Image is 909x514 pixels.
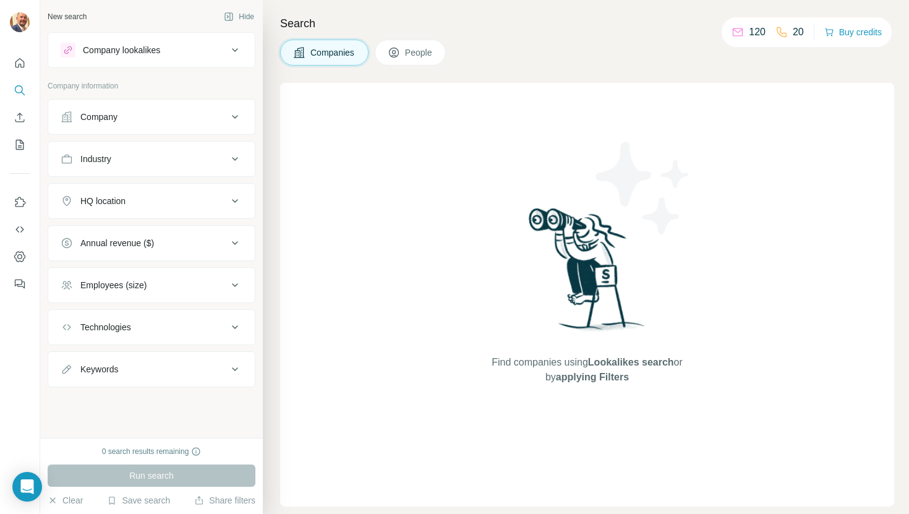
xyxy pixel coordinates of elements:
span: People [405,46,433,59]
img: Surfe Illustration - Woman searching with binoculars [523,205,652,343]
div: Open Intercom Messenger [12,472,42,502]
p: 120 [749,25,766,40]
button: Save search [107,494,170,507]
button: Employees (size) [48,270,255,300]
div: HQ location [80,195,126,207]
h4: Search [280,15,894,32]
div: Annual revenue ($) [80,237,154,249]
img: Surfe Illustration - Stars [587,132,699,244]
span: Find companies using or by [488,355,686,385]
span: applying Filters [556,372,629,382]
p: Company information [48,80,255,92]
div: Technologies [80,321,131,333]
button: Use Surfe API [10,218,30,241]
button: Hide [215,7,263,26]
button: My lists [10,134,30,156]
div: Company lookalikes [83,44,160,56]
button: Enrich CSV [10,106,30,129]
button: Share filters [194,494,255,507]
button: Company [48,102,255,132]
button: Clear [48,494,83,507]
button: Quick start [10,52,30,74]
button: Buy credits [824,24,882,41]
button: Feedback [10,273,30,295]
span: Lookalikes search [588,357,674,367]
div: New search [48,11,87,22]
button: Search [10,79,30,101]
button: Use Surfe on LinkedIn [10,191,30,213]
button: Annual revenue ($) [48,228,255,258]
div: Employees (size) [80,279,147,291]
button: Keywords [48,354,255,384]
img: Avatar [10,12,30,32]
button: Technologies [48,312,255,342]
button: Dashboard [10,246,30,268]
button: Company lookalikes [48,35,255,65]
button: HQ location [48,186,255,216]
div: Industry [80,153,111,165]
p: 20 [793,25,804,40]
span: Companies [310,46,356,59]
div: 0 search results remaining [102,446,202,457]
div: Company [80,111,117,123]
div: Keywords [80,363,118,375]
button: Industry [48,144,255,174]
